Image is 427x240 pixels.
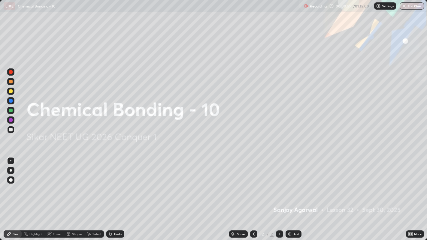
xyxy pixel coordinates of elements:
button: End Class [400,2,424,10]
img: end-class-cross [402,4,407,8]
div: Slides [237,232,245,235]
p: LIVE [5,4,14,8]
img: add-slide-button [287,232,292,236]
div: Pen [13,232,18,235]
div: Highlight [29,232,43,235]
p: Chemical Bonding - 10 [18,4,56,8]
p: Settings [382,4,394,7]
div: Undo [114,232,122,235]
div: Shapes [72,232,82,235]
div: Select [92,232,101,235]
div: / [267,232,269,236]
div: Add [293,232,299,235]
img: class-settings-icons [376,4,381,8]
div: 2 [270,231,274,237]
div: More [414,232,422,235]
img: recording.375f2c34.svg [304,4,309,8]
p: Recording [310,4,327,8]
div: Eraser [53,232,62,235]
div: 2 [260,232,266,236]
